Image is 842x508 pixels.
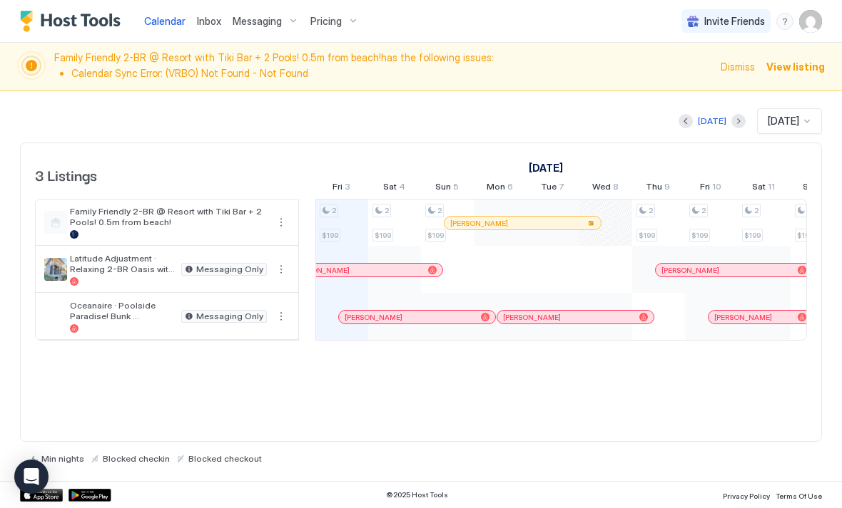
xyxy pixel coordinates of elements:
[54,51,712,82] span: Family Friendly 2-BR @ Resort with Tiki Bar + 2 Pools! 0.5m from beach! has the following issues:
[399,181,405,196] span: 4
[642,178,674,199] a: October 9, 2025
[69,489,111,502] a: Google Play Store
[592,181,611,196] span: Wed
[20,11,127,32] a: Host Tools Logo
[507,181,513,196] span: 6
[70,300,176,321] span: Oceanaire · Poolside Paradise! Bunk Beds+Two Pools+Tiki Bar
[383,181,397,196] span: Sat
[233,15,282,28] span: Messaging
[661,266,719,275] span: [PERSON_NAME]
[41,453,84,464] span: Min nights
[273,308,290,325] div: menu
[639,231,655,240] span: $199
[427,231,444,240] span: $199
[664,181,670,196] span: 9
[704,15,765,28] span: Invite Friends
[589,178,622,199] a: October 8, 2025
[698,115,726,128] div: [DATE]
[70,206,267,227] span: Family Friendly 2-BR @ Resort with Tiki Bar + 2 Pools! 0.5m from beach!
[797,231,813,240] span: $199
[345,181,350,196] span: 3
[329,178,354,199] a: October 3, 2025
[144,14,186,28] a: Calendar
[696,113,729,130] button: [DATE]
[723,487,770,502] a: Privacy Policy
[273,261,290,278] button: More options
[749,178,778,199] a: October 11, 2025
[144,15,186,27] span: Calendar
[776,492,822,500] span: Terms Of Use
[197,14,221,28] a: Inbox
[768,181,775,196] span: 11
[333,181,343,196] span: Fri
[103,453,170,464] span: Blocked checkin
[503,313,561,322] span: [PERSON_NAME]
[714,313,772,322] span: [PERSON_NAME]
[345,313,402,322] span: [PERSON_NAME]
[721,59,755,74] div: Dismiss
[273,308,290,325] button: More options
[768,115,799,128] span: [DATE]
[691,231,708,240] span: $199
[613,181,619,196] span: 8
[453,181,459,196] span: 5
[731,114,746,128] button: Next month
[487,181,505,196] span: Mon
[273,214,290,231] button: More options
[432,178,462,199] a: October 5, 2025
[752,181,766,196] span: Sat
[649,206,653,215] span: 2
[712,181,721,196] span: 10
[696,178,725,199] a: October 10, 2025
[20,489,63,502] a: App Store
[700,181,710,196] span: Fri
[799,178,833,199] a: October 12, 2025
[385,206,389,215] span: 2
[44,258,67,281] div: listing image
[537,178,568,199] a: October 7, 2025
[435,181,451,196] span: Sun
[310,15,342,28] span: Pricing
[292,266,350,275] span: [PERSON_NAME]
[483,178,517,199] a: October 6, 2025
[273,261,290,278] div: menu
[766,59,825,74] div: View listing
[701,206,706,215] span: 2
[754,206,759,215] span: 2
[14,460,49,494] div: Open Intercom Messenger
[273,214,290,231] div: menu
[386,490,448,499] span: © 2025 Host Tools
[197,15,221,27] span: Inbox
[70,253,176,274] span: Latitude Adjustment · Relaxing 2-BR Oasis with Indoor Pool +Tiki Bar
[188,453,262,464] span: Blocked checkout
[744,231,761,240] span: $199
[375,231,391,240] span: $199
[776,487,822,502] a: Terms Of Use
[803,181,818,196] span: Sun
[646,181,662,196] span: Thu
[799,10,822,33] div: User profile
[35,164,97,185] span: 3 Listings
[525,157,567,178] a: October 1, 2025
[44,305,67,328] div: listing image
[71,67,712,80] li: Calendar Sync Error: (VRBO) Not Found - Not Found
[332,206,336,215] span: 2
[450,219,508,228] span: [PERSON_NAME]
[776,13,793,30] div: menu
[559,181,564,196] span: 7
[723,492,770,500] span: Privacy Policy
[380,178,409,199] a: October 4, 2025
[322,231,338,240] span: $199
[541,181,557,196] span: Tue
[679,114,693,128] button: Previous month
